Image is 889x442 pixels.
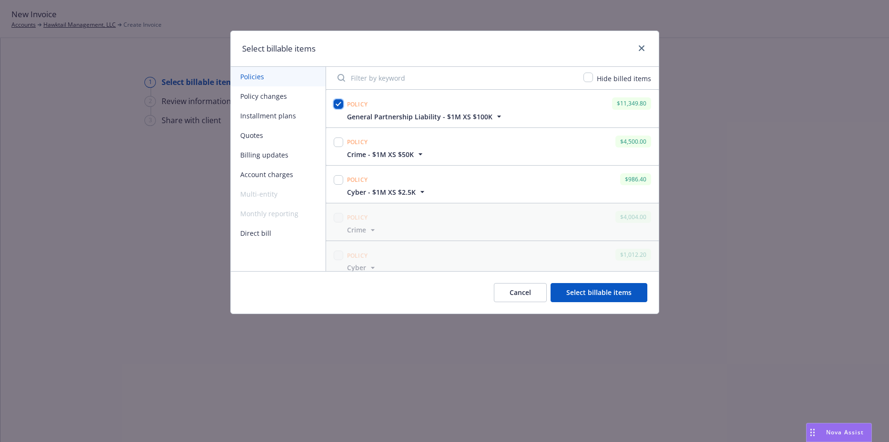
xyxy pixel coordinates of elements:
[231,204,326,223] span: Monthly reporting
[347,213,368,221] span: Policy
[231,86,326,106] button: Policy changes
[326,241,659,278] span: Policy$1,012.20Cyber
[615,211,651,223] div: $4,004.00
[231,145,326,165] button: Billing updates
[347,149,425,159] button: Crime - $1M XS $50K
[326,203,659,241] span: Policy$4,004.00Crime
[347,263,366,273] span: Cyber
[347,112,492,122] span: General Partnership Liability - $1M XS $100K
[231,165,326,184] button: Account charges
[347,187,427,197] button: Cyber - $1M XS $2.5K
[231,223,326,243] button: Direct bill
[347,112,504,122] button: General Partnership Liability - $1M XS $100K
[347,176,368,184] span: Policy
[347,187,416,197] span: Cyber - $1M XS $2.5K
[231,184,326,204] span: Multi-entity
[231,106,326,126] button: Installment plans
[347,252,368,260] span: Policy
[806,423,872,442] button: Nova Assist
[807,423,818,442] div: Drag to move
[347,263,378,273] button: Cyber
[347,100,368,108] span: Policy
[242,42,316,55] h1: Select billable items
[347,138,368,146] span: Policy
[347,149,414,159] span: Crime - $1M XS $50K
[620,173,651,185] div: $986.40
[347,225,378,235] button: Crime
[636,42,647,54] a: close
[347,225,366,235] span: Crime
[597,74,651,83] span: Hide billed items
[231,126,326,145] button: Quotes
[612,97,651,109] div: $11,349.80
[494,283,547,302] button: Cancel
[615,136,651,147] div: $4,500.00
[615,249,651,261] div: $1,012.20
[551,283,647,302] button: Select billable items
[332,68,578,87] input: Filter by keyword
[826,428,864,436] span: Nova Assist
[231,67,326,86] button: Policies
